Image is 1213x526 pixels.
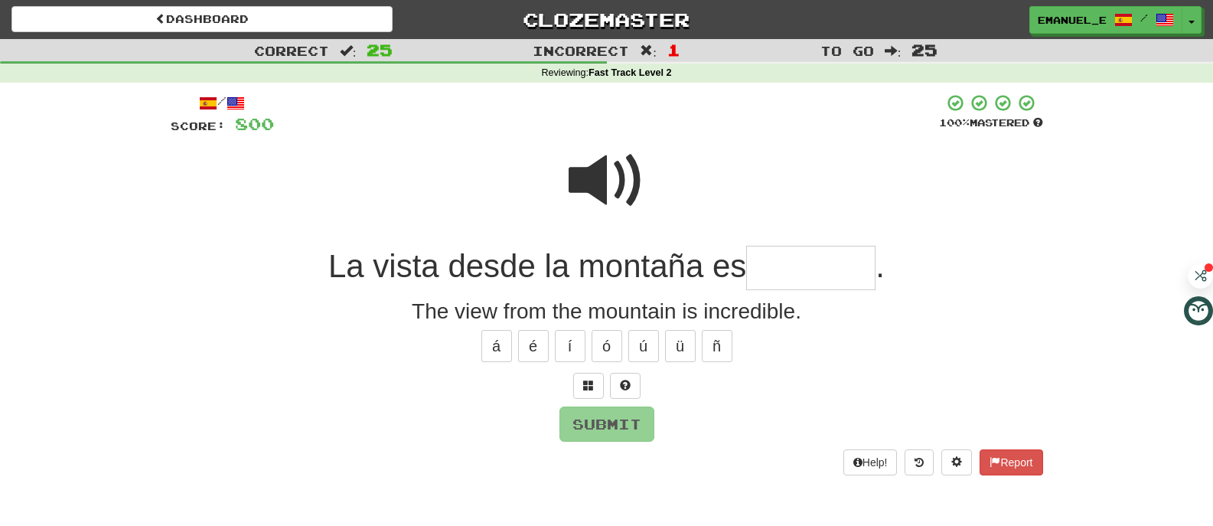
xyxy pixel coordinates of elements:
span: : [340,44,357,57]
span: : [640,44,657,57]
span: 1 [667,41,680,59]
button: Round history (alt+y) [905,449,934,475]
span: To go [820,43,874,58]
button: ó [592,330,622,362]
a: emanuel_e / [1029,6,1182,34]
span: 800 [235,114,274,133]
span: : [885,44,902,57]
span: / [1140,12,1148,23]
span: La vista desde la montaña es [328,248,746,284]
button: Report [980,449,1042,475]
span: 25 [367,41,393,59]
strong: Fast Track Level 2 [589,67,672,78]
button: Help! [843,449,898,475]
button: Switch sentence to multiple choice alt+p [573,373,604,399]
span: Incorrect [533,43,629,58]
button: ú [628,330,659,362]
button: é [518,330,549,362]
span: emanuel_e [1038,13,1107,27]
span: . [876,248,885,284]
span: Correct [254,43,329,58]
button: Single letter hint - you only get 1 per sentence and score half the points! alt+h [610,373,641,399]
a: Dashboard [11,6,393,32]
div: The view from the mountain is incredible. [171,296,1043,327]
span: 100 % [939,116,970,129]
span: Score: [171,119,226,132]
button: í [555,330,585,362]
button: ü [665,330,696,362]
div: Mastered [939,116,1043,130]
div: / [171,93,274,113]
button: Submit [559,407,654,442]
span: 25 [911,41,937,59]
a: Clozemaster [416,6,797,33]
button: á [481,330,512,362]
button: ñ [702,330,732,362]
